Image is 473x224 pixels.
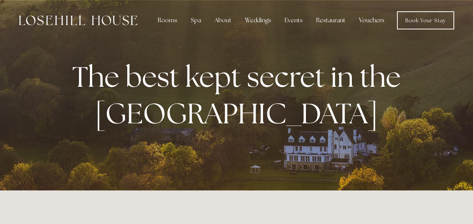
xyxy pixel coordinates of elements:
div: Weddings [239,13,277,28]
div: Restaurant [310,13,351,28]
a: Vouchers [353,13,390,28]
div: About [208,13,237,28]
img: Losehill House [19,15,137,25]
div: Events [278,13,309,28]
div: Spa [185,13,207,28]
a: Book Your Stay [397,11,454,29]
strong: The best kept secret in the [GEOGRAPHIC_DATA] [72,58,407,132]
div: Rooms [152,13,183,28]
